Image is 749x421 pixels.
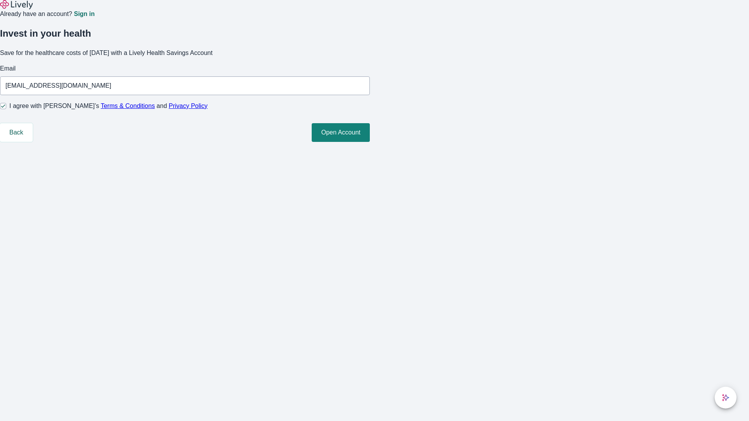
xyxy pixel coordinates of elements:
a: Terms & Conditions [101,103,155,109]
button: Open Account [312,123,370,142]
button: chat [715,387,737,409]
a: Privacy Policy [169,103,208,109]
span: I agree with [PERSON_NAME]’s and [9,101,208,111]
a: Sign in [74,11,94,17]
svg: Lively AI Assistant [722,394,729,402]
